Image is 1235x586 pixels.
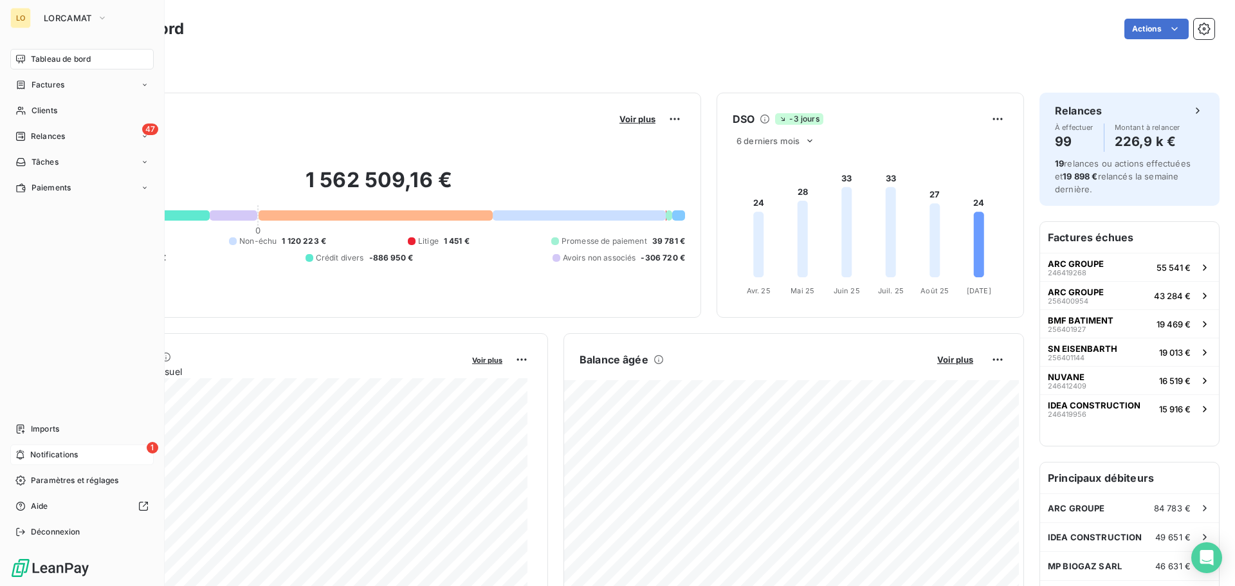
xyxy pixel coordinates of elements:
span: 19 013 € [1159,347,1191,358]
span: -3 jours [775,113,823,125]
h4: 226,9 k € [1115,131,1180,152]
tspan: [DATE] [967,286,991,295]
span: IDEA CONSTRUCTION [1048,400,1140,410]
span: 49 651 € [1155,532,1191,542]
button: SN EISENBARTH25640114419 013 € [1040,338,1219,366]
span: LORCAMAT [44,13,92,23]
span: Paramètres et réglages [31,475,118,486]
span: À effectuer [1055,124,1093,131]
button: Actions [1124,19,1189,39]
img: Logo LeanPay [10,558,90,578]
span: Non-échu [239,235,277,247]
span: IDEA CONSTRUCTION [1048,532,1142,542]
span: relances ou actions effectuées et relancés la semaine dernière. [1055,158,1191,194]
span: -306 720 € [641,252,685,264]
button: Voir plus [933,354,977,365]
span: 19 898 € [1063,171,1097,181]
span: 16 519 € [1159,376,1191,386]
span: 6 derniers mois [736,136,800,146]
span: 15 916 € [1159,404,1191,414]
span: NUVANE [1048,372,1084,382]
tspan: Mai 25 [791,286,814,295]
span: 19 [1055,158,1064,169]
span: ARC GROUPE [1048,503,1105,513]
span: 46 631 € [1155,561,1191,571]
tspan: Avr. 25 [747,286,771,295]
span: Aide [31,500,48,512]
span: Imports [31,423,59,435]
button: IDEA CONSTRUCTION24641995615 916 € [1040,394,1219,423]
h4: 99 [1055,131,1093,152]
tspan: Juil. 25 [878,286,904,295]
span: 246419268 [1048,269,1086,277]
span: 256401144 [1048,354,1084,362]
h6: Factures échues [1040,222,1219,253]
span: Factures [32,79,64,91]
span: 19 469 € [1157,319,1191,329]
span: Tâches [32,156,59,168]
span: Voir plus [937,354,973,365]
h6: Relances [1055,103,1102,118]
span: ARC GROUPE [1048,287,1104,297]
span: Chiffre d'affaires mensuel [73,365,463,378]
span: 1 451 € [444,235,470,247]
span: Paiements [32,182,71,194]
span: 246412409 [1048,382,1086,390]
span: 55 541 € [1157,262,1191,273]
tspan: Août 25 [920,286,949,295]
a: Aide [10,496,154,517]
h6: Balance âgée [580,352,648,367]
span: Crédit divers [316,252,364,264]
button: ARC GROUPE24641926855 541 € [1040,253,1219,281]
span: Promesse de paiement [562,235,647,247]
span: Voir plus [472,356,502,365]
span: Litige [418,235,439,247]
button: ARC GROUPE25640095443 284 € [1040,281,1219,309]
button: NUVANE24641240916 519 € [1040,366,1219,394]
div: LO [10,8,31,28]
span: SN EISENBARTH [1048,343,1117,354]
span: BMF BATIMENT [1048,315,1113,325]
tspan: Juin 25 [834,286,860,295]
span: 1 [147,442,158,453]
button: Voir plus [468,354,506,365]
h6: Principaux débiteurs [1040,462,1219,493]
span: Relances [31,131,65,142]
button: Voir plus [616,113,659,125]
span: 256401927 [1048,325,1086,333]
span: ARC GROUPE [1048,259,1104,269]
span: 256400954 [1048,297,1088,305]
span: 1 120 223 € [282,235,326,247]
span: Avoirs non associés [563,252,636,264]
span: MP BIOGAZ SARL [1048,561,1122,571]
span: Clients [32,105,57,116]
span: Montant à relancer [1115,124,1180,131]
span: 84 783 € [1154,503,1191,513]
span: Déconnexion [31,526,80,538]
span: -886 950 € [369,252,414,264]
button: BMF BATIMENT25640192719 469 € [1040,309,1219,338]
span: Tableau de bord [31,53,91,65]
span: 39 781 € [652,235,685,247]
h2: 1 562 509,16 € [73,167,685,206]
h6: DSO [733,111,755,127]
span: 43 284 € [1154,291,1191,301]
span: 0 [255,225,261,235]
span: Voir plus [619,114,655,124]
span: Notifications [30,449,78,461]
span: 246419956 [1048,410,1086,418]
div: Open Intercom Messenger [1191,542,1222,573]
span: 47 [142,124,158,135]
